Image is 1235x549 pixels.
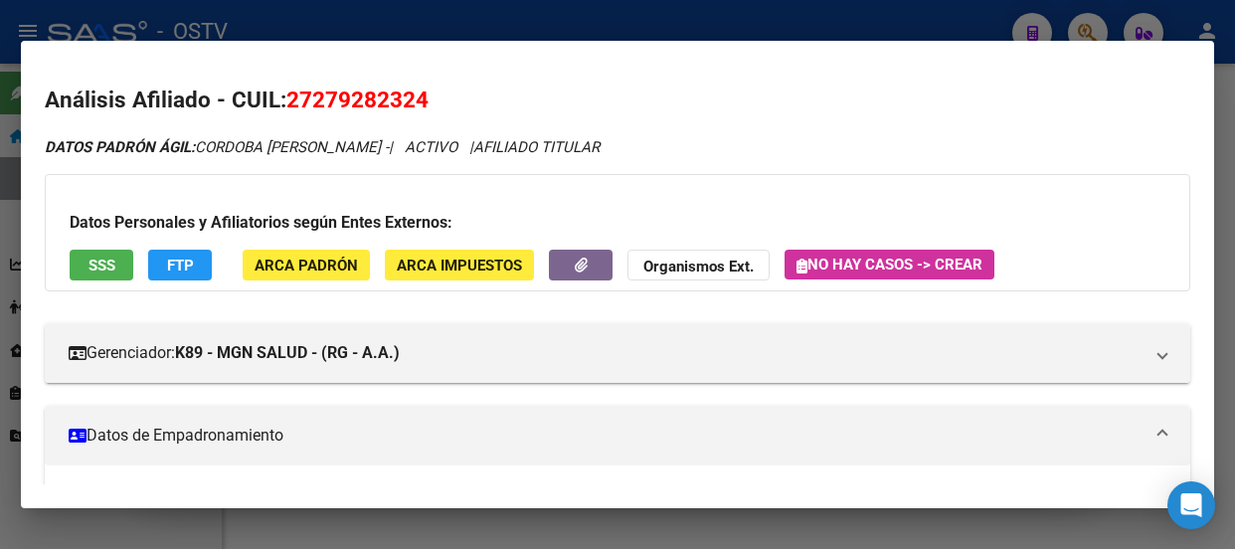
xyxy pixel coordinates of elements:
[88,257,115,274] span: SSS
[69,341,1143,365] mat-panel-title: Gerenciador:
[473,138,600,156] span: AFILIADO TITULAR
[167,257,194,274] span: FTP
[627,250,770,280] button: Organismos Ext.
[45,138,389,156] span: CORDOBA [PERSON_NAME] -
[70,250,133,280] button: SSS
[397,257,522,274] span: ARCA Impuestos
[45,84,1190,117] h2: Análisis Afiliado - CUIL:
[385,250,534,280] button: ARCA Impuestos
[1167,481,1215,529] div: Open Intercom Messenger
[45,323,1190,383] mat-expansion-panel-header: Gerenciador:K89 - MGN SALUD - (RG - A.A.)
[69,424,1143,448] mat-panel-title: Datos de Empadronamiento
[796,256,982,274] span: No hay casos -> Crear
[643,258,754,275] strong: Organismos Ext.
[255,257,358,274] span: ARCA Padrón
[148,250,212,280] button: FTP
[785,250,994,279] button: No hay casos -> Crear
[175,341,400,365] strong: K89 - MGN SALUD - (RG - A.A.)
[286,87,429,112] span: 27279282324
[45,138,195,156] strong: DATOS PADRÓN ÁGIL:
[70,211,1165,235] h3: Datos Personales y Afiliatorios según Entes Externos:
[243,250,370,280] button: ARCA Padrón
[45,138,600,156] i: | ACTIVO |
[45,406,1190,465] mat-expansion-panel-header: Datos de Empadronamiento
